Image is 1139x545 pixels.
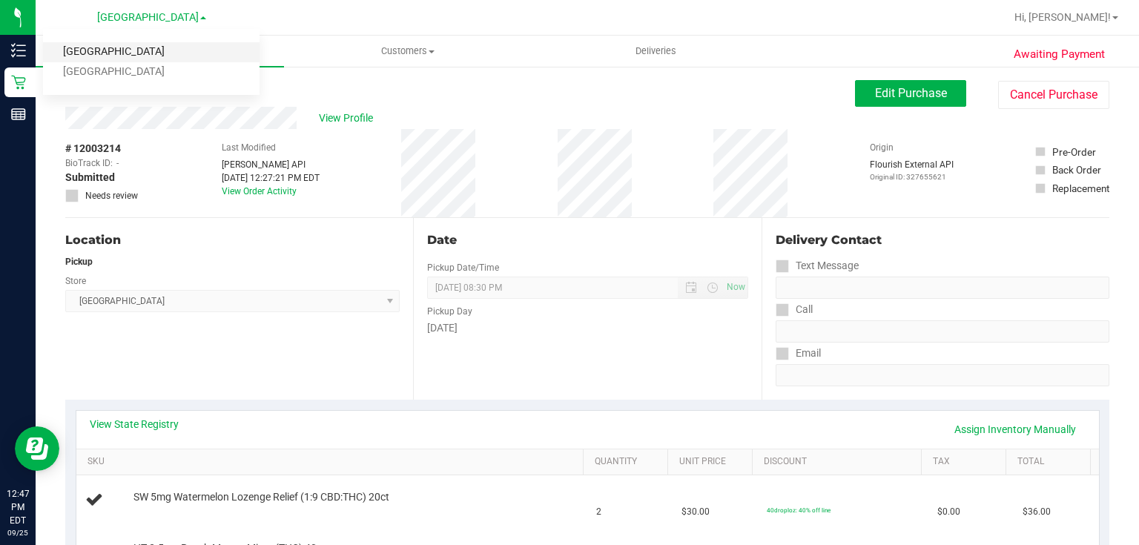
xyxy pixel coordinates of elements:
[65,170,115,185] span: Submitted
[870,158,954,182] div: Flourish External API
[681,505,710,519] span: $30.00
[776,343,821,364] label: Email
[43,62,260,82] a: [GEOGRAPHIC_DATA]
[875,86,947,100] span: Edit Purchase
[65,141,121,156] span: # 12003214
[945,417,1086,442] a: Assign Inventory Manually
[855,80,966,107] button: Edit Purchase
[284,36,532,67] a: Customers
[595,456,661,468] a: Quantity
[319,110,378,126] span: View Profile
[285,44,532,58] span: Customers
[776,299,813,320] label: Call
[36,36,284,67] a: Purchases
[679,456,746,468] a: Unit Price
[65,231,400,249] div: Location
[427,320,747,336] div: [DATE]
[937,505,960,519] span: $0.00
[776,320,1109,343] input: Format: (999) 999-9999
[43,42,260,62] a: [GEOGRAPHIC_DATA]
[1017,456,1084,468] a: Total
[427,305,472,318] label: Pickup Day
[870,141,894,154] label: Origin
[222,171,320,185] div: [DATE] 12:27:21 PM EDT
[596,505,601,519] span: 2
[11,75,26,90] inline-svg: Retail
[65,156,113,170] span: BioTrack ID:
[767,506,831,514] span: 40droploz: 40% off line
[776,277,1109,299] input: Format: (999) 999-9999
[1052,162,1101,177] div: Back Order
[90,417,179,432] a: View State Registry
[1014,11,1111,23] span: Hi, [PERSON_NAME]!
[427,231,747,249] div: Date
[7,527,29,538] p: 09/25
[427,261,499,274] label: Pickup Date/Time
[776,231,1109,249] div: Delivery Contact
[36,44,284,58] span: Purchases
[998,81,1109,109] button: Cancel Purchase
[15,426,59,471] iframe: Resource center
[97,11,199,24] span: [GEOGRAPHIC_DATA]
[1052,181,1109,196] div: Replacement
[1014,46,1105,63] span: Awaiting Payment
[11,43,26,58] inline-svg: Inventory
[1052,145,1096,159] div: Pre-Order
[222,158,320,171] div: [PERSON_NAME] API
[1023,505,1051,519] span: $36.00
[776,255,859,277] label: Text Message
[65,274,86,288] label: Store
[532,36,781,67] a: Deliveries
[764,456,915,468] a: Discount
[615,44,696,58] span: Deliveries
[116,156,119,170] span: -
[65,257,93,267] strong: Pickup
[7,487,29,527] p: 12:47 PM EDT
[88,456,578,468] a: SKU
[133,490,389,504] span: SW 5mg Watermelon Lozenge Relief (1:9 CBD:THC) 20ct
[11,107,26,122] inline-svg: Reports
[933,456,1000,468] a: Tax
[85,189,138,202] span: Needs review
[222,141,276,154] label: Last Modified
[222,186,297,196] a: View Order Activity
[870,171,954,182] p: Original ID: 327655621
